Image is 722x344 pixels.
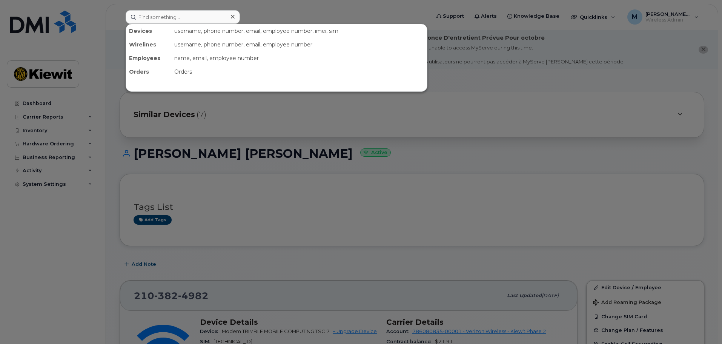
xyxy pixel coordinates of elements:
div: username, phone number, email, employee number, imei, sim [171,24,427,38]
div: name, email, employee number [171,51,427,65]
div: Devices [126,24,171,38]
div: Wirelines [126,38,171,51]
div: Orders [171,65,427,79]
div: username, phone number, email, employee number [171,38,427,51]
iframe: Messenger Launcher [689,311,716,338]
div: Orders [126,65,171,79]
div: Employees [126,51,171,65]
